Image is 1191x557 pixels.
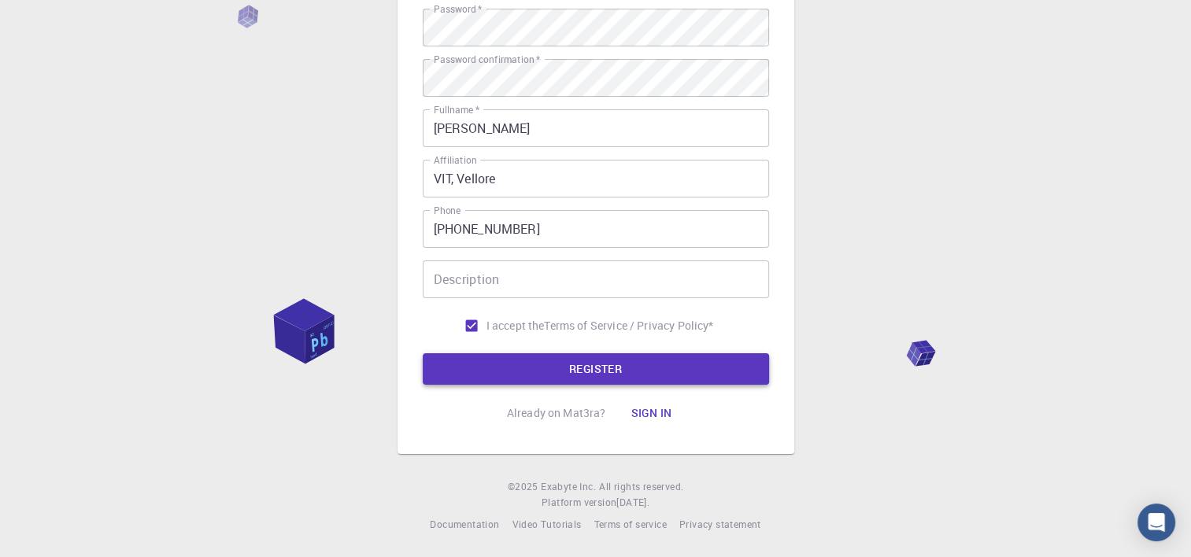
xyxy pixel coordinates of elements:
a: Documentation [430,517,499,533]
a: [DATE]. [616,495,649,511]
label: Affiliation [434,153,476,167]
span: All rights reserved. [599,479,683,495]
button: REGISTER [423,353,769,385]
span: I accept the [486,318,545,334]
span: Video Tutorials [512,518,581,530]
span: © 2025 [508,479,541,495]
span: Documentation [430,518,499,530]
a: Video Tutorials [512,517,581,533]
span: Terms of service [594,518,666,530]
a: Terms of Service / Privacy Policy* [544,318,713,334]
p: Already on Mat3ra? [507,405,606,421]
span: Exabyte Inc. [541,480,596,492]
span: [DATE] . [616,496,649,508]
a: Exabyte Inc. [541,479,596,495]
label: Password [434,2,482,16]
label: Phone [434,204,460,217]
span: Privacy statement [679,518,761,530]
span: Platform version [542,495,616,511]
label: Fullname [434,103,479,116]
div: Open Intercom Messenger [1137,504,1175,541]
a: Privacy statement [679,517,761,533]
button: Sign in [618,397,684,429]
a: Terms of service [594,517,666,533]
label: Password confirmation [434,53,540,66]
p: Terms of Service / Privacy Policy * [544,318,713,334]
